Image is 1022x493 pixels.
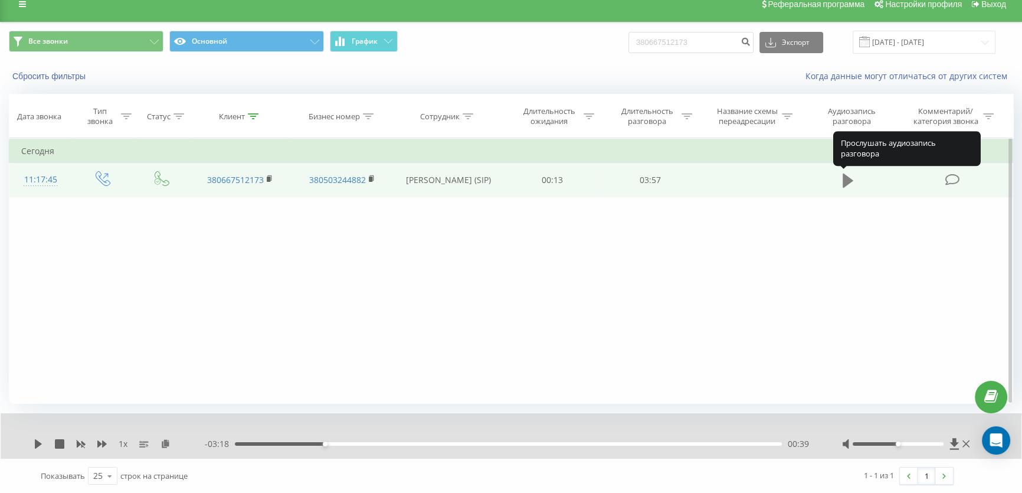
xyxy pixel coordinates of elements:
div: Дата звонка [17,112,61,122]
td: Сегодня [9,139,1013,163]
div: Комментарий/категория звонка [911,106,980,126]
div: Статус [147,112,171,122]
div: 25 [93,470,103,482]
a: 1 [918,468,935,484]
button: Экспорт [759,32,823,53]
a: Когда данные могут отличаться от других систем [805,70,1013,81]
span: строк на странице [120,471,188,481]
span: - 03:18 [205,438,235,450]
td: 00:13 [503,163,601,197]
div: Бизнес номер [309,112,360,122]
div: Accessibility label [323,442,327,446]
div: Длительность разговора [615,106,679,126]
div: 11:17:45 [21,168,60,191]
input: Поиск по номеру [628,32,754,53]
div: Длительность ожидания [517,106,581,126]
span: Все звонки [28,37,68,46]
button: График [330,31,398,52]
span: Показывать [41,471,85,481]
div: Accessibility label [896,442,900,446]
a: 380503244882 [309,174,366,185]
span: 00:39 [788,438,809,450]
span: 1 x [119,438,127,450]
td: 03:57 [601,163,699,197]
div: Сотрудник [420,112,460,122]
div: Тип звонка [83,106,118,126]
div: 1 - 1 из 1 [864,469,894,481]
div: Аудиозапись разговора [814,106,890,126]
div: Open Intercom Messenger [982,426,1010,455]
td: [PERSON_NAME] (SIP) [393,163,503,197]
div: Прослушать аудиозапись разговора [833,131,981,166]
a: 380667512173 [207,174,264,185]
button: Основной [169,31,324,52]
button: Все звонки [9,31,163,52]
div: Клиент [219,112,245,122]
div: Название схемы переадресации [716,106,779,126]
button: Сбросить фильтры [9,71,91,81]
span: График [352,37,378,45]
